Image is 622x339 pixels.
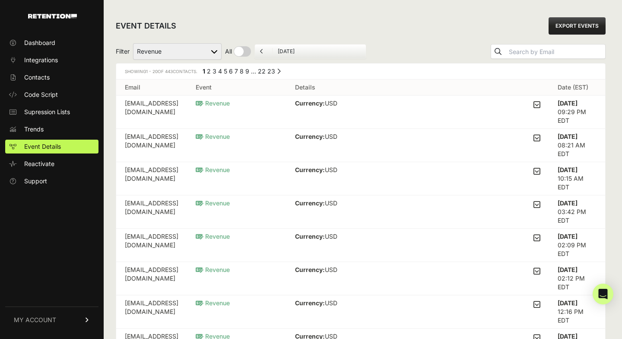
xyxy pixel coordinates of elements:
span: Dashboard [24,38,55,47]
a: Trends [5,122,98,136]
span: Filter [116,47,130,56]
span: Revenue [196,299,230,307]
strong: [DATE] [558,199,578,207]
p: USD [295,99,371,108]
p: USD [295,199,370,208]
strong: [DATE] [558,233,578,240]
span: … [251,67,256,75]
a: Event Details [5,140,98,154]
em: Page 1 [203,67,205,75]
a: EXPORT EVENTS [549,17,606,35]
p: USD [295,166,371,174]
td: 10:15 AM EDT [549,162,605,195]
td: [EMAIL_ADDRESS][DOMAIN_NAME] [116,262,187,295]
span: Event Details [24,142,61,151]
a: Page 8 [240,67,244,75]
a: Code Script [5,88,98,102]
span: 1 - 20 [146,69,158,74]
td: [EMAIL_ADDRESS][DOMAIN_NAME] [116,162,187,195]
p: USD [295,232,371,241]
strong: [DATE] [558,299,578,307]
th: Date (EST) [549,80,605,96]
strong: Currency: [295,233,325,240]
span: 443 [165,69,173,74]
strong: Currency: [295,299,325,307]
strong: Currency: [295,133,325,140]
span: Code Script [24,90,58,99]
a: Page 3 [213,67,216,75]
span: Support [24,177,47,185]
img: Retention.com [28,14,77,19]
div: Open Intercom Messenger [593,284,613,304]
a: MY ACCOUNT [5,307,98,333]
a: Page 4 [218,67,222,75]
span: MY ACCOUNT [14,316,56,324]
strong: [DATE] [558,99,578,107]
a: Page 22 [258,67,266,75]
a: Supression Lists [5,105,98,119]
a: Page 2 [207,67,211,75]
a: Page 23 [267,67,275,75]
td: [EMAIL_ADDRESS][DOMAIN_NAME] [116,229,187,262]
div: Pagination [201,67,281,78]
a: Page 9 [245,67,249,75]
td: [EMAIL_ADDRESS][DOMAIN_NAME] [116,195,187,229]
select: Filter [133,43,222,60]
span: Contacts. [164,69,197,74]
strong: Currency: [295,166,325,173]
strong: Currency: [295,99,325,107]
a: Page 6 [229,67,233,75]
h2: EVENT DETAILS [116,20,176,32]
td: [EMAIL_ADDRESS][DOMAIN_NAME] [116,295,187,329]
th: Event [187,80,286,96]
td: 12:16 PM EDT [549,295,605,329]
a: Dashboard [5,36,98,50]
a: Support [5,174,98,188]
td: [EMAIL_ADDRESS][DOMAIN_NAME] [116,129,187,162]
td: 02:09 PM EDT [549,229,605,262]
div: Showing of [125,67,197,76]
p: USD [295,299,370,307]
td: 03:42 PM EDT [549,195,605,229]
span: Integrations [24,56,58,64]
th: Email [116,80,187,96]
a: Reactivate [5,157,98,171]
th: Details [286,80,549,96]
a: Page 5 [224,67,227,75]
strong: Currency: [295,199,325,207]
input: Search by Email [507,46,605,58]
span: Revenue [196,99,230,107]
td: [EMAIL_ADDRESS][DOMAIN_NAME] [116,96,187,129]
a: Page 7 [235,67,238,75]
td: 09:29 PM EDT [549,96,605,129]
a: Contacts [5,70,98,84]
td: 02:12 PM EDT [549,262,605,295]
span: Revenue [196,166,230,173]
span: Revenue [196,266,230,273]
span: Revenue [196,133,230,140]
span: Trends [24,125,44,134]
span: Contacts [24,73,50,82]
span: Supression Lists [24,108,70,116]
strong: [DATE] [558,266,578,273]
p: USD [295,265,371,274]
span: Revenue [196,233,230,240]
strong: Currency: [295,266,325,273]
a: Integrations [5,53,98,67]
p: USD [295,132,371,141]
strong: [DATE] [558,133,578,140]
span: Reactivate [24,160,54,168]
strong: [DATE] [558,166,578,173]
td: 08:21 AM EDT [549,129,605,162]
span: Revenue [196,199,230,207]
